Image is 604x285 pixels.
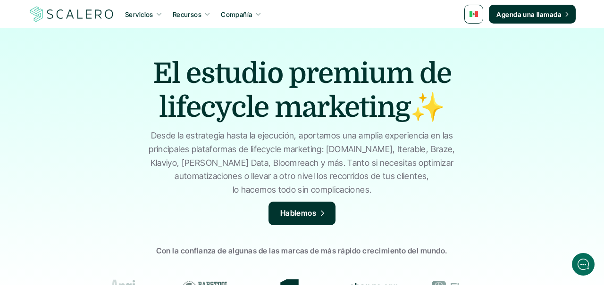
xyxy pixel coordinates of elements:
a: Hablemos [268,202,336,225]
a: Agenda una llamada [489,5,576,24]
p: Servicios [125,9,153,19]
p: Agenda una llamada [496,9,562,19]
a: Scalero company logo [28,6,115,23]
span: New conversation [61,67,113,74]
p: Recursos [173,9,201,19]
h1: Hi! Welcome to Scalero. [9,24,179,37]
iframe: gist-messenger-bubble-iframe [572,253,595,276]
img: Scalero company logo [28,5,115,23]
p: Hablemos [280,207,317,220]
button: New conversation [8,61,181,81]
p: Compañía [221,9,252,19]
h1: El estudio premium de lifecycle marketing✨ [137,57,467,124]
h2: Let us know if we can help with lifecycle marketing. [9,42,179,53]
span: We run on Gist [79,224,119,230]
p: Desde la estrategia hasta la ejecución, aportamos una amplia experiencia en las principales plata... [149,129,455,197]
